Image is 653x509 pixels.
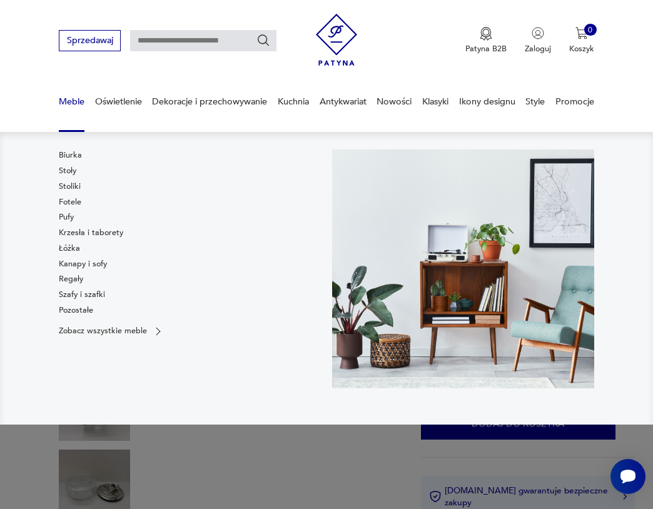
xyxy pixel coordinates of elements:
[59,165,76,176] a: Stoły
[278,80,309,123] a: Kuchnia
[59,243,80,254] a: Łóżka
[59,196,81,208] a: Fotele
[59,289,105,300] a: Szafy i szafki
[584,24,597,36] div: 0
[332,149,594,388] img: 969d9116629659dbb0bd4e745da535dc.jpg
[480,27,492,41] img: Ikona medalu
[59,80,84,123] a: Meble
[459,80,515,123] a: Ikony designu
[59,328,147,335] p: Zobacz wszystkie meble
[59,38,121,45] a: Sprzedawaj
[316,9,358,70] img: Patyna - sklep z meblami i dekoracjami vintage
[59,227,123,238] a: Krzesła i taborety
[555,80,594,123] a: Promocje
[610,459,645,494] iframe: Smartsupp widget button
[465,27,507,54] button: Patyna B2B
[59,273,83,285] a: Regały
[59,181,81,192] a: Stoliki
[525,27,551,54] button: Zaloguj
[465,43,507,54] p: Patyna B2B
[377,80,412,123] a: Nowości
[525,43,551,54] p: Zaloguj
[320,80,367,123] a: Antykwariat
[59,149,82,161] a: Biurka
[59,211,74,223] a: Pufy
[95,80,142,123] a: Oświetlenie
[465,27,507,54] a: Ikona medaluPatyna B2B
[59,258,107,270] a: Kanapy i sofy
[575,27,588,39] img: Ikona koszyka
[59,30,121,51] button: Sprzedawaj
[256,34,270,48] button: Szukaj
[422,80,448,123] a: Klasyki
[59,326,164,337] a: Zobacz wszystkie meble
[152,80,267,123] a: Dekoracje i przechowywanie
[569,27,594,54] button: 0Koszyk
[59,305,93,316] a: Pozostałe
[525,80,545,123] a: Style
[532,27,544,39] img: Ikonka użytkownika
[569,43,594,54] p: Koszyk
